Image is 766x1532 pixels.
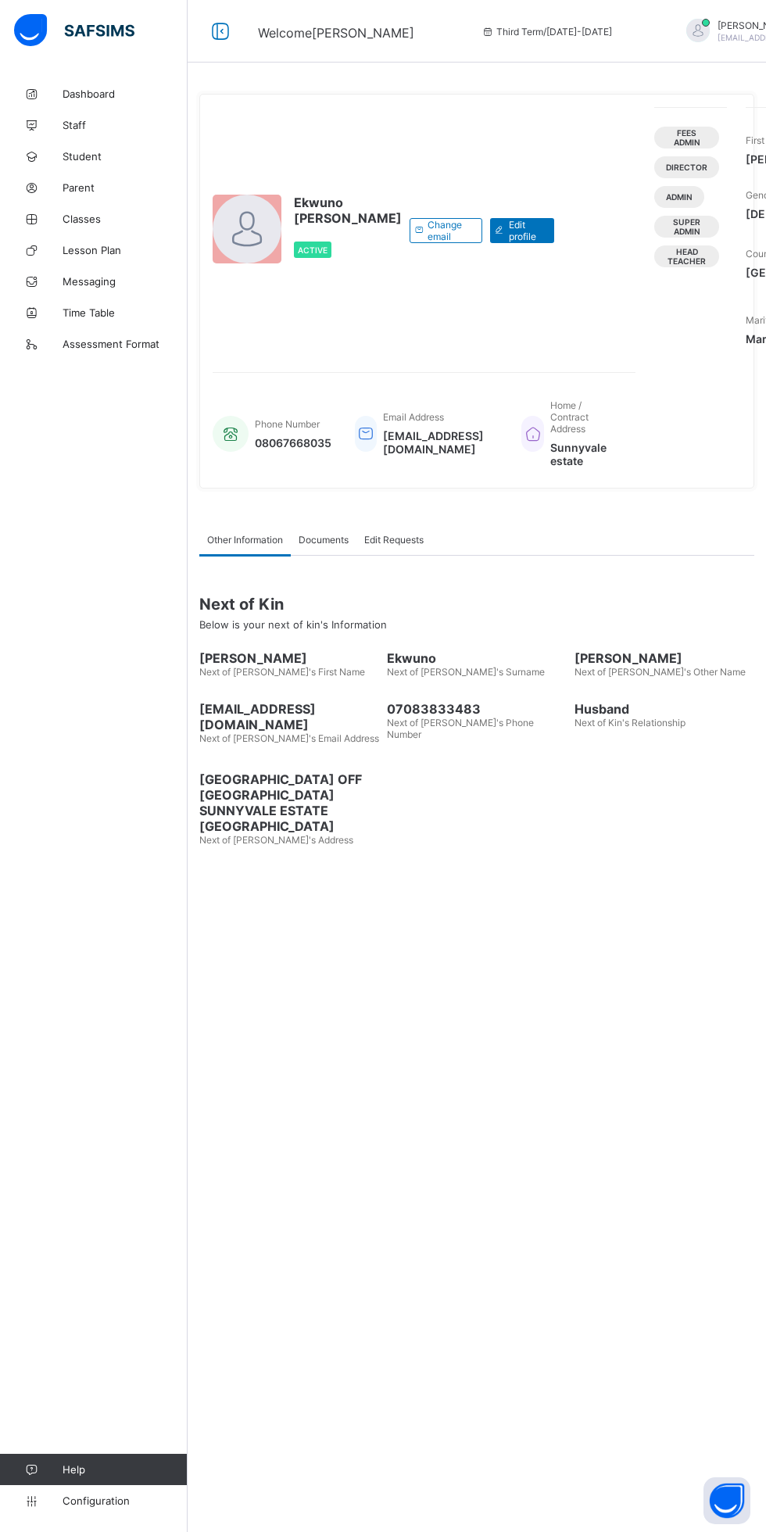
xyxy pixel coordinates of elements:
[387,650,567,666] span: Ekwuno
[574,701,754,717] span: Husband
[574,666,746,678] span: Next of [PERSON_NAME]'s Other Name
[63,244,188,256] span: Lesson Plan
[199,834,353,846] span: Next of [PERSON_NAME]'s Address
[255,418,320,430] span: Phone Number
[14,14,134,47] img: safsims
[63,306,188,319] span: Time Table
[294,195,402,226] span: Ekwuno [PERSON_NAME]
[199,666,365,678] span: Next of [PERSON_NAME]'s First Name
[63,1494,187,1507] span: Configuration
[387,717,534,740] span: Next of [PERSON_NAME]'s Phone Number
[199,618,387,631] span: Below is your next of kin's Information
[207,534,283,546] span: Other Information
[387,701,567,717] span: 07083833483
[199,595,754,614] span: Next of Kin
[387,666,545,678] span: Next of [PERSON_NAME]'s Surname
[63,150,188,163] span: Student
[258,25,414,41] span: Welcome [PERSON_NAME]
[199,650,379,666] span: [PERSON_NAME]
[666,163,707,172] span: DIRECTOR
[63,338,188,350] span: Assessment Format
[63,275,188,288] span: Messaging
[666,217,707,236] span: Super Admin
[63,1463,187,1476] span: Help
[383,429,498,456] span: [EMAIL_ADDRESS][DOMAIN_NAME]
[299,534,349,546] span: Documents
[550,399,589,435] span: Home / Contract Address
[703,1477,750,1524] button: Open asap
[509,219,542,242] span: Edit profile
[63,213,188,225] span: Classes
[428,219,470,242] span: Change email
[199,771,379,834] span: [GEOGRAPHIC_DATA] OFF [GEOGRAPHIC_DATA] SUNNYVALE ESTATE [GEOGRAPHIC_DATA]
[255,436,331,449] span: 08067668035
[481,26,612,38] span: session/term information
[199,701,379,732] span: [EMAIL_ADDRESS][DOMAIN_NAME]
[574,717,685,728] span: Next of Kin's Relationship
[63,119,188,131] span: Staff
[364,534,424,546] span: Edit Requests
[574,650,754,666] span: [PERSON_NAME]
[383,411,444,423] span: Email Address
[199,732,379,744] span: Next of [PERSON_NAME]'s Email Address
[63,88,188,100] span: Dashboard
[666,247,707,266] span: Head Teacher
[298,245,328,255] span: Active
[63,181,188,194] span: Parent
[550,441,620,467] span: Sunnyvale estate
[666,192,693,202] span: Admin
[666,128,707,147] span: Fees Admin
